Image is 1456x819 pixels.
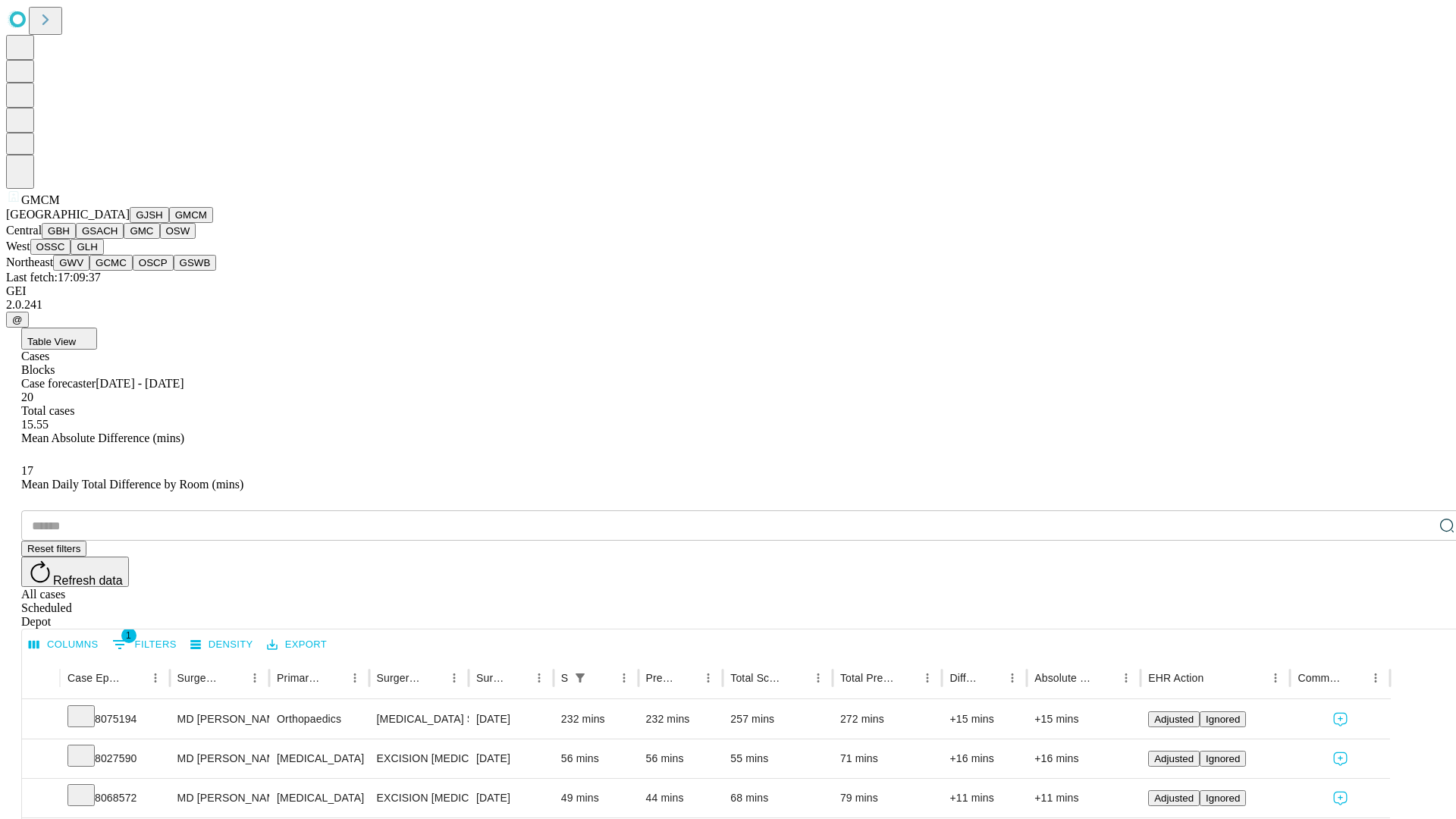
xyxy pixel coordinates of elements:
button: Export [263,633,331,657]
span: Ignored [1206,753,1240,764]
button: Sort [422,667,444,689]
button: Adjusted [1148,790,1200,806]
div: Difference [949,672,979,684]
div: Orthopaedics [277,700,361,739]
span: 17 [21,464,33,477]
button: @ [6,312,29,328]
div: [DATE] [476,739,546,778]
div: 55 mins [730,739,825,778]
button: Menu [1365,667,1386,689]
button: Expand [30,746,52,773]
button: GSWB [174,255,217,271]
span: Central [6,224,42,237]
div: [DATE] [476,700,546,739]
button: Ignored [1200,711,1246,727]
div: GEI [6,284,1450,298]
span: [GEOGRAPHIC_DATA] [6,208,130,221]
div: Predicted In Room Duration [646,672,676,684]
button: Menu [145,667,166,689]
div: EXCISION [MEDICAL_DATA] LESION EXCEPT [MEDICAL_DATA] TRUNK ETC 3.1 TO 4 CM [377,739,461,778]
button: Adjusted [1148,711,1200,727]
button: Sort [1344,667,1365,689]
button: Sort [896,667,917,689]
div: 8068572 [67,779,162,817]
button: Menu [344,667,366,689]
button: Sort [676,667,698,689]
button: Menu [917,667,938,689]
button: Ignored [1200,751,1246,767]
div: 8027590 [67,739,162,778]
button: Density [187,633,257,657]
span: 1 [121,628,136,643]
span: Adjusted [1154,714,1194,725]
span: [DATE] - [DATE] [96,377,184,390]
div: +15 mins [949,700,1019,739]
div: +11 mins [1034,779,1133,817]
div: +16 mins [949,739,1019,778]
button: OSW [160,223,196,239]
span: Adjusted [1154,792,1194,804]
div: 1 active filter [570,667,591,689]
button: Show filters [570,667,591,689]
span: Table View [27,336,76,347]
div: 56 mins [561,739,631,778]
div: 68 mins [730,779,825,817]
div: Primary Service [277,672,321,684]
div: 8075194 [67,700,162,739]
button: Sort [1205,667,1226,689]
button: OSCP [133,255,174,271]
button: GLH [71,239,103,255]
button: GMC [124,223,159,239]
button: OSSC [30,239,71,255]
div: Total Predicted Duration [840,672,895,684]
button: Sort [323,667,344,689]
div: 44 mins [646,779,716,817]
span: Ignored [1206,792,1240,804]
div: 49 mins [561,779,631,817]
button: Show filters [108,632,180,657]
div: [MEDICAL_DATA] [277,739,361,778]
div: 272 mins [840,700,935,739]
span: Total cases [21,404,74,417]
button: GBH [42,223,76,239]
button: Sort [223,667,244,689]
button: GJSH [130,207,169,223]
div: +15 mins [1034,700,1133,739]
button: Menu [529,667,550,689]
span: Refresh data [53,574,123,587]
div: Absolute Difference [1034,672,1093,684]
button: Select columns [25,633,102,657]
div: 79 mins [840,779,935,817]
span: Mean Daily Total Difference by Room (mins) [21,478,243,491]
span: GMCM [21,193,60,206]
button: GSACH [76,223,124,239]
div: EXCISION [MEDICAL_DATA] LESION EXCEPT [MEDICAL_DATA] TRUNK ETC 3.1 TO 4 CM [377,779,461,817]
span: Reset filters [27,543,80,554]
button: Ignored [1200,790,1246,806]
button: Adjusted [1148,751,1200,767]
button: Refresh data [21,557,129,587]
span: Northeast [6,256,53,268]
div: Surgeon Name [177,672,221,684]
div: 257 mins [730,700,825,739]
div: Surgery Name [377,672,421,684]
button: GCMC [89,255,133,271]
div: EHR Action [1148,672,1203,684]
div: Scheduled In Room Duration [561,672,568,684]
button: Sort [981,667,1002,689]
button: Sort [592,667,613,689]
span: Ignored [1206,714,1240,725]
button: Menu [698,667,719,689]
div: 71 mins [840,739,935,778]
div: Total Scheduled Duration [730,672,785,684]
div: [MEDICAL_DATA] SKIN [MEDICAL_DATA] MUSCLE AND BONE [377,700,461,739]
button: Sort [507,667,529,689]
div: Surgery Date [476,672,506,684]
span: Adjusted [1154,753,1194,764]
div: [MEDICAL_DATA] [277,779,361,817]
div: +11 mins [949,779,1019,817]
button: Menu [808,667,829,689]
button: Expand [30,786,52,812]
button: Menu [613,667,635,689]
span: Last fetch: 17:09:37 [6,271,101,284]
